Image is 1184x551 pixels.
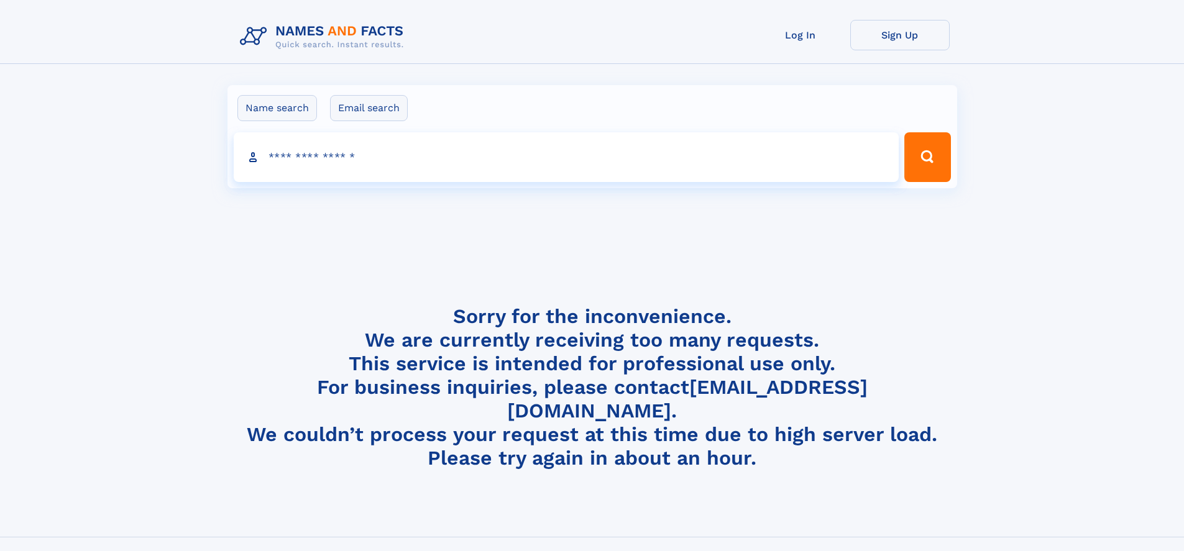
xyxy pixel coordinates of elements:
[904,132,950,182] button: Search Button
[235,304,950,470] h4: Sorry for the inconvenience. We are currently receiving too many requests. This service is intend...
[507,375,868,422] a: [EMAIL_ADDRESS][DOMAIN_NAME]
[751,20,850,50] a: Log In
[330,95,408,121] label: Email search
[237,95,317,121] label: Name search
[234,132,899,182] input: search input
[235,20,414,53] img: Logo Names and Facts
[850,20,950,50] a: Sign Up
